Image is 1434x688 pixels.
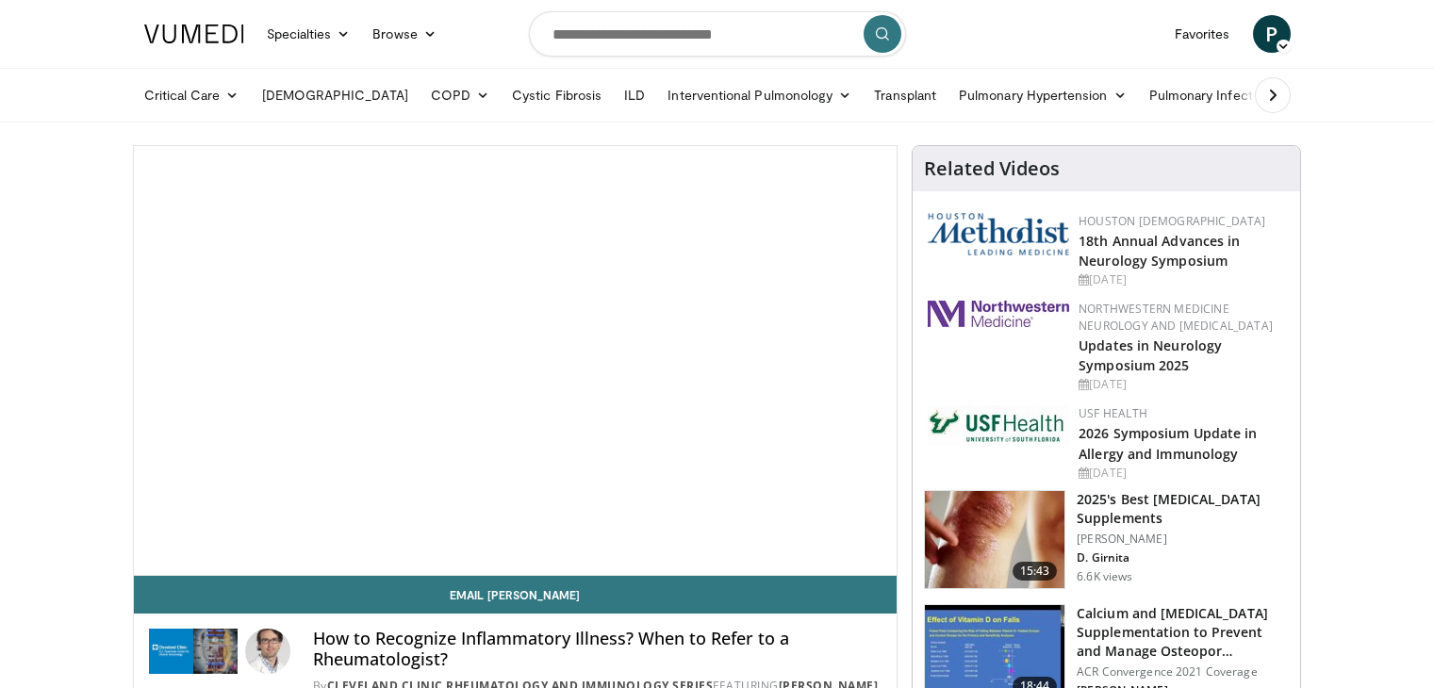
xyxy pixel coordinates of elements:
h3: 2025's Best [MEDICAL_DATA] Supplements [1077,490,1289,528]
h4: How to Recognize Inflammatory Illness? When to Refer to a Rheumatologist? [313,629,882,669]
video-js: Video Player [134,146,898,576]
div: [DATE] [1079,465,1285,482]
a: Houston [DEMOGRAPHIC_DATA] [1079,213,1265,229]
p: D. Girnita [1077,550,1289,565]
a: 18th Annual Advances in Neurology Symposium [1079,232,1240,270]
a: Northwestern Medicine Neurology and [MEDICAL_DATA] [1079,301,1273,334]
a: Pulmonary Infection [1138,76,1301,114]
img: VuMedi Logo [144,25,244,43]
h3: Calcium and [MEDICAL_DATA] Supplementation to Prevent and Manage Osteopor… [1077,604,1289,661]
a: ILD [613,76,656,114]
a: COPD [420,76,501,114]
a: 15:43 2025's Best [MEDICAL_DATA] Supplements [PERSON_NAME] D. Girnita 6.6K views [924,490,1289,590]
a: Pulmonary Hypertension [948,76,1138,114]
a: Updates in Neurology Symposium 2025 [1079,336,1222,374]
h4: Related Videos [924,157,1060,180]
a: Critical Care [133,76,251,114]
img: 2a462fb6-9365-492a-ac79-3166a6f924d8.png.150x105_q85_autocrop_double_scale_upscale_version-0.2.jpg [928,301,1069,327]
a: USF Health [1079,405,1147,421]
img: 5e4488cc-e109-4a4e-9fd9-73bb9237ee91.png.150x105_q85_autocrop_double_scale_upscale_version-0.2.png [928,213,1069,255]
a: Email [PERSON_NAME] [134,576,898,614]
img: Avatar [245,629,290,674]
a: 2026 Symposium Update in Allergy and Immunology [1079,424,1257,462]
img: 6ba8804a-8538-4002-95e7-a8f8012d4a11.png.150x105_q85_autocrop_double_scale_upscale_version-0.2.jpg [928,405,1069,447]
input: Search topics, interventions [529,11,906,57]
p: 6.6K views [1077,569,1132,584]
span: 15:43 [1013,562,1058,581]
p: ACR Convergence 2021 Coverage [1077,664,1289,680]
img: Cleveland Clinic Rheumatology and Immunology Series [149,629,238,674]
a: P [1253,15,1291,53]
img: 281e1a3d-dfe2-4a67-894e-a40ffc0c4a99.150x105_q85_crop-smart_upscale.jpg [925,491,1064,589]
a: Interventional Pulmonology [656,76,863,114]
a: Specialties [255,15,362,53]
div: [DATE] [1079,271,1285,288]
a: Cystic Fibrosis [501,76,613,114]
a: Favorites [1163,15,1242,53]
p: [PERSON_NAME] [1077,532,1289,547]
a: Transplant [863,76,948,114]
a: Browse [361,15,448,53]
a: [DEMOGRAPHIC_DATA] [251,76,420,114]
div: [DATE] [1079,376,1285,393]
